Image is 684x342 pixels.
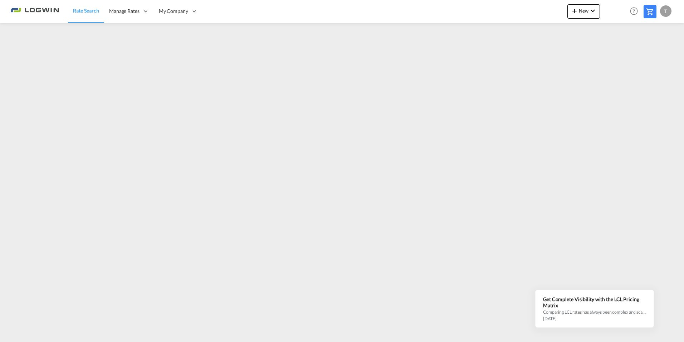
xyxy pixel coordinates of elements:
[73,8,99,14] span: Rate Search
[159,8,188,15] span: My Company
[11,3,59,19] img: 2761ae10d95411efa20a1f5e0282d2d7.png
[570,8,597,14] span: New
[567,4,600,19] button: icon-plus 400-fgNewicon-chevron-down
[109,8,140,15] span: Manage Rates
[628,5,644,18] div: Help
[628,5,640,17] span: Help
[660,5,671,17] div: T
[588,6,597,15] md-icon: icon-chevron-down
[570,6,579,15] md-icon: icon-plus 400-fg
